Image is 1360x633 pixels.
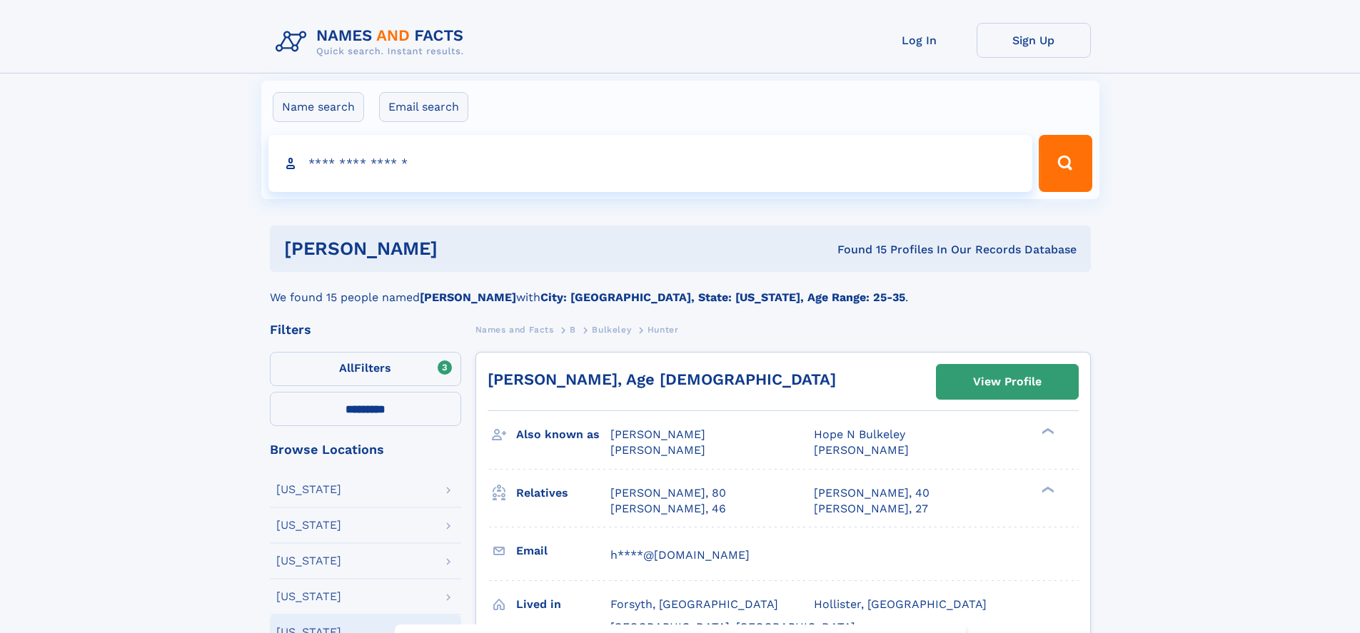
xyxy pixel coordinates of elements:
label: Email search [379,92,468,122]
h3: Also known as [516,422,610,447]
div: View Profile [973,365,1042,398]
a: Sign Up [977,23,1091,58]
button: Search Button [1039,135,1092,192]
a: [PERSON_NAME], Age [DEMOGRAPHIC_DATA] [488,370,836,388]
h1: [PERSON_NAME] [284,240,638,258]
span: Hope N Bulkeley [814,427,905,441]
span: B [570,325,576,335]
div: ❯ [1038,485,1055,494]
a: [PERSON_NAME], 46 [610,501,726,517]
a: [PERSON_NAME], 80 [610,485,726,501]
h3: Lived in [516,592,610,617]
span: Hollister, [GEOGRAPHIC_DATA] [814,597,987,611]
span: [PERSON_NAME] [610,427,705,441]
a: [PERSON_NAME], 40 [814,485,930,501]
b: City: [GEOGRAPHIC_DATA], State: [US_STATE], Age Range: 25-35 [540,290,905,304]
a: Names and Facts [475,320,554,338]
div: Found 15 Profiles In Our Records Database [638,242,1077,258]
img: Logo Names and Facts [270,23,475,61]
a: View Profile [937,365,1078,399]
div: Filters [270,323,461,336]
label: Name search [273,92,364,122]
span: [PERSON_NAME] [814,443,909,457]
a: B [570,320,576,338]
div: We found 15 people named with . [270,272,1091,306]
div: [US_STATE] [276,591,341,602]
div: [US_STATE] [276,520,341,531]
span: All [339,361,354,375]
div: Browse Locations [270,443,461,456]
span: Bulkeley [592,325,631,335]
span: Hunter [648,325,679,335]
input: search input [268,135,1033,192]
span: Forsyth, [GEOGRAPHIC_DATA] [610,597,778,611]
a: Bulkeley [592,320,631,338]
div: ❯ [1038,427,1055,436]
b: [PERSON_NAME] [420,290,516,304]
span: [PERSON_NAME] [610,443,705,457]
label: Filters [270,352,461,386]
div: [US_STATE] [276,555,341,567]
a: [PERSON_NAME], 27 [814,501,928,517]
div: [US_STATE] [276,484,341,495]
h3: Email [516,539,610,563]
h3: Relatives [516,481,610,505]
a: Log In [862,23,977,58]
